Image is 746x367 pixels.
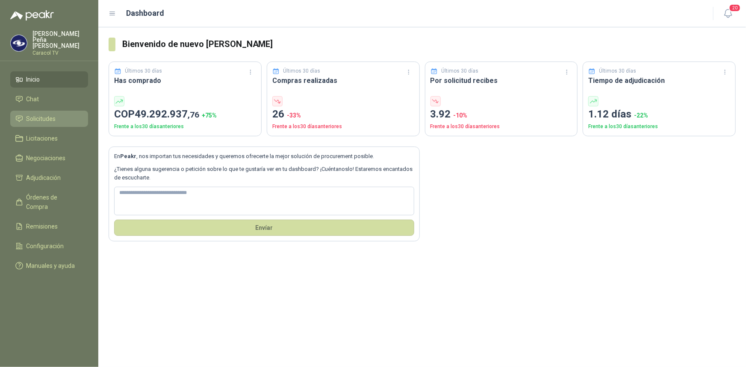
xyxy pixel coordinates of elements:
p: Últimos 30 días [283,67,320,75]
span: -10 % [454,112,468,119]
h3: Compras realizadas [272,75,414,86]
span: + 75 % [202,112,217,119]
span: Negociaciones [27,153,66,163]
a: Adjudicación [10,170,88,186]
b: Peakr [120,153,136,159]
a: Chat [10,91,88,107]
span: ,76 [188,110,199,120]
p: COP [114,106,256,123]
span: -22 % [634,112,648,119]
p: 1.12 días [588,106,730,123]
span: Chat [27,94,39,104]
p: Frente a los 30 días anteriores [272,123,414,131]
a: Manuales y ayuda [10,258,88,274]
p: Últimos 30 días [599,67,637,75]
h3: Bienvenido de nuevo [PERSON_NAME] [122,38,736,51]
p: Frente a los 30 días anteriores [114,123,256,131]
span: Órdenes de Compra [27,193,80,211]
h3: Por solicitud recibes [430,75,572,86]
a: Solicitudes [10,111,88,127]
button: 20 [720,6,736,21]
a: Remisiones [10,218,88,235]
p: ¿Tienes alguna sugerencia o petición sobre lo que te gustaría ver en tu dashboard? ¡Cuéntanoslo! ... [114,165,414,182]
p: 3.92 [430,106,572,123]
span: Licitaciones [27,134,58,143]
h3: Tiempo de adjudicación [588,75,730,86]
a: Configuración [10,238,88,254]
span: Solicitudes [27,114,56,123]
span: Remisiones [27,222,58,231]
a: Órdenes de Compra [10,189,88,215]
img: Company Logo [11,35,27,51]
a: Negociaciones [10,150,88,166]
p: [PERSON_NAME] Peña [PERSON_NAME] [32,31,88,49]
span: Configuración [27,241,64,251]
span: Manuales y ayuda [27,261,75,270]
span: Adjudicación [27,173,61,182]
p: 26 [272,106,414,123]
span: 49.292.937 [135,108,199,120]
p: Caracol TV [32,50,88,56]
span: Inicio [27,75,40,84]
p: Frente a los 30 días anteriores [430,123,572,131]
p: Frente a los 30 días anteriores [588,123,730,131]
p: Últimos 30 días [125,67,162,75]
img: Logo peakr [10,10,54,21]
a: Inicio [10,71,88,88]
p: En , nos importan tus necesidades y queremos ofrecerte la mejor solución de procurement posible. [114,152,414,161]
span: 20 [729,4,741,12]
button: Envíar [114,220,414,236]
a: Licitaciones [10,130,88,147]
h3: Has comprado [114,75,256,86]
p: Últimos 30 días [441,67,478,75]
span: -33 % [287,112,301,119]
h1: Dashboard [127,7,165,19]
